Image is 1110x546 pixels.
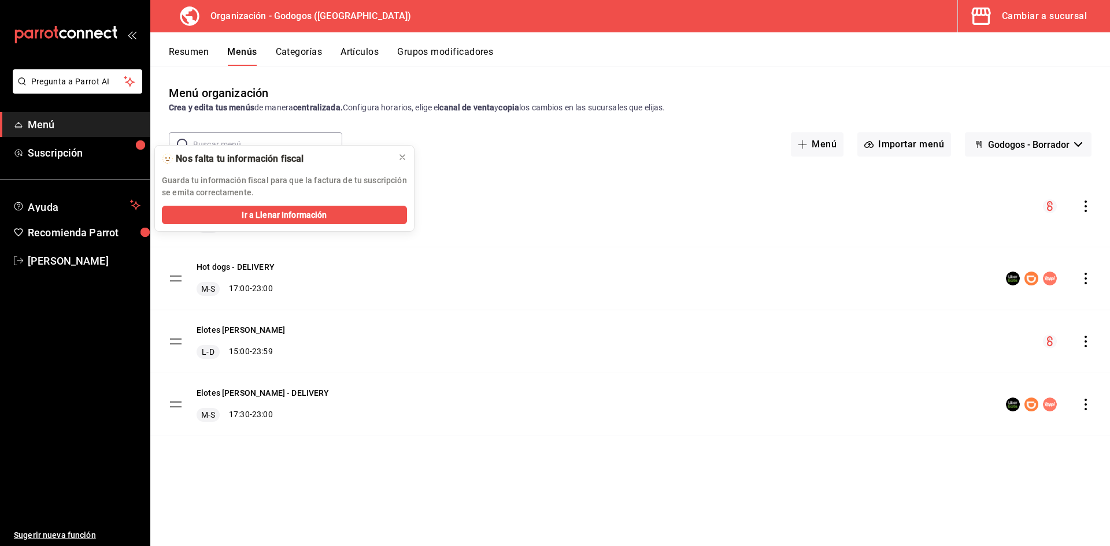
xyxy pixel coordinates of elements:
span: M-S [199,283,217,295]
button: Elotes [PERSON_NAME] - DELIVERY [197,387,330,399]
button: Grupos modificadores [397,46,493,66]
span: Pregunta a Parrot AI [31,76,124,88]
span: Menú [28,117,140,132]
p: Guarda tu información fiscal para que la factura de tu suscripción se emita correctamente. [162,174,407,199]
button: Hot dogs - DELIVERY [197,261,275,273]
button: Menús [227,46,257,66]
button: actions [1080,273,1091,284]
button: open_drawer_menu [127,30,136,39]
strong: copia [498,103,519,112]
div: Cambiar a sucursal [1002,8,1087,24]
div: 17:30 - 23:00 [197,408,330,422]
span: Ir a Llenar Información [242,209,327,221]
button: Ir a Llenar Información [162,206,407,224]
input: Buscar menú [193,133,342,156]
button: Elotes [PERSON_NAME] [197,324,285,336]
span: M-S [199,409,217,421]
button: actions [1080,200,1091,212]
span: L-D [199,346,216,358]
a: Pregunta a Parrot AI [8,84,142,96]
div: de manera Configura horarios, elige el y los cambios en las sucursales que elijas. [169,102,1091,114]
span: Sugerir nueva función [14,529,140,541]
span: Godogos - Borrador [988,139,1070,150]
div: Menú organización [169,84,268,102]
button: drag [169,398,183,411]
button: Godogos - Borrador [965,132,1091,157]
span: Ayuda [28,198,125,212]
strong: Crea y edita tus menús [169,103,254,112]
div: 15:00 - 23:59 [197,345,285,359]
button: Importar menú [857,132,951,157]
span: Recomienda Parrot [28,225,140,240]
button: drag [169,272,183,285]
div: navigation tabs [169,46,1110,66]
button: Artículos [341,46,379,66]
div: 17:00 - 23:00 [197,282,275,296]
button: actions [1080,399,1091,410]
table: menu-maker-table [150,166,1110,436]
div: 🫥 Nos falta tu información fiscal [162,153,388,165]
strong: canal de venta [439,103,494,112]
h3: Organización - Godogos ([GEOGRAPHIC_DATA]) [201,9,412,23]
button: drag [169,335,183,348]
button: Menú [791,132,843,157]
button: actions [1080,336,1091,347]
button: Resumen [169,46,209,66]
button: Pregunta a Parrot AI [13,69,142,94]
span: [PERSON_NAME] [28,253,140,269]
strong: centralizada. [293,103,343,112]
span: Suscripción [28,145,140,161]
button: Categorías [276,46,323,66]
